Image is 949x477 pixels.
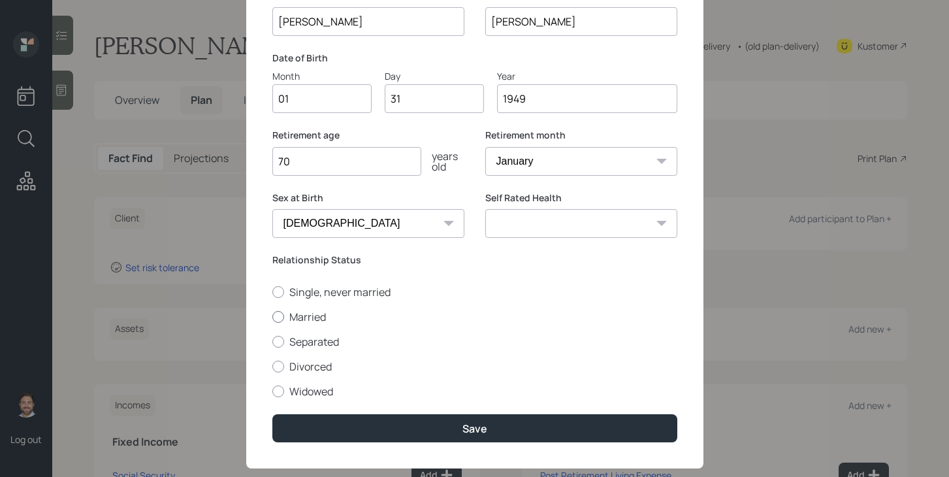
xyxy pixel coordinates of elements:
label: Sex at Birth [272,191,464,205]
label: Date of Birth [272,52,677,65]
label: Widowed [272,384,677,399]
input: Day [385,84,484,113]
label: Single, never married [272,285,677,299]
div: Day [385,69,484,83]
label: Divorced [272,359,677,374]
div: Month [272,69,372,83]
input: Year [497,84,677,113]
input: Month [272,84,372,113]
label: Relationship Status [272,254,677,267]
label: Separated [272,335,677,349]
label: Married [272,310,677,324]
label: Retirement age [272,129,464,142]
div: Save [462,421,487,436]
button: Save [272,414,677,442]
div: Year [497,69,677,83]
div: years old [421,151,464,172]
label: Self Rated Health [485,191,677,205]
label: Retirement month [485,129,677,142]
